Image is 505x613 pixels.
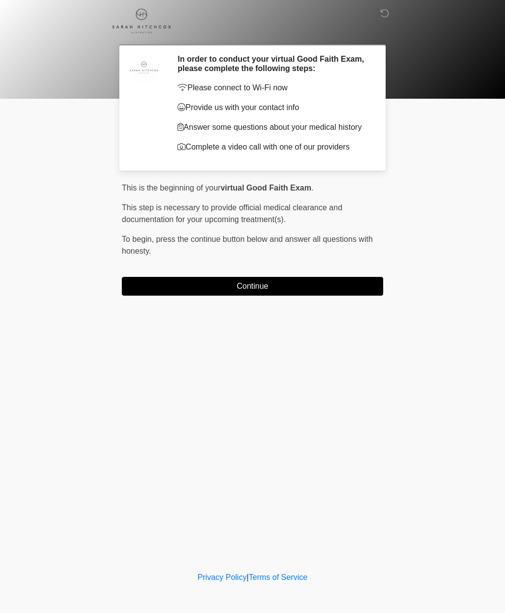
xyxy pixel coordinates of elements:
span: This step is necessary to provide official medical clearance and documentation for your upcoming ... [122,203,342,224]
a: Terms of Service [249,573,307,581]
p: Answer some questions about your medical history [178,121,368,133]
button: Continue [122,277,383,296]
p: Please connect to Wi-Fi now [178,82,368,94]
span: . [311,184,313,192]
h2: In order to conduct your virtual Good Faith Exam, please complete the following steps: [178,54,368,73]
span: This is the beginning of your [122,184,220,192]
span: To begin, [122,235,156,243]
strong: virtual Good Faith Exam [220,184,311,192]
a: Privacy Policy [198,573,247,581]
span: press the continue button below and answer all questions with honesty. [122,235,373,255]
p: Provide us with your contact info [178,102,368,114]
img: Agent Avatar [129,54,159,84]
img: Sarah Hitchcox Aesthetics Logo [112,7,171,34]
p: Complete a video call with one of our providers [178,141,368,153]
a: | [247,573,249,581]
